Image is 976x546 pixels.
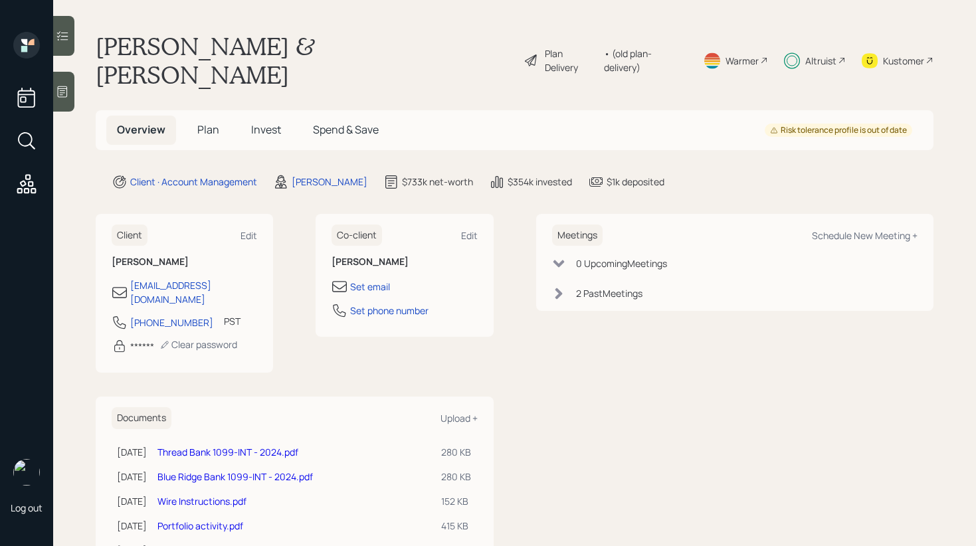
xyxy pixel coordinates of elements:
div: [DATE] [117,494,147,508]
div: [PHONE_NUMBER] [130,316,213,329]
span: Invest [251,122,281,137]
div: 280 KB [441,445,472,459]
div: 280 KB [441,470,472,484]
div: Set email [350,280,390,294]
div: Client · Account Management [130,175,257,189]
h6: Client [112,225,147,246]
span: Plan [197,122,219,137]
div: [EMAIL_ADDRESS][DOMAIN_NAME] [130,278,257,306]
div: Kustomer [883,54,924,68]
div: [DATE] [117,519,147,533]
a: Thread Bank 1099-INT - 2024.pdf [157,446,298,458]
div: 152 KB [441,494,472,508]
div: [DATE] [117,470,147,484]
img: retirable_logo.png [13,459,40,486]
h6: Meetings [552,225,603,246]
div: $733k net-worth [402,175,473,189]
div: 2 Past Meeting s [576,286,642,300]
div: Edit [241,229,257,242]
div: [PERSON_NAME] [292,175,367,189]
div: PST [224,314,241,328]
span: Spend & Save [313,122,379,137]
div: Edit [461,229,478,242]
div: [DATE] [117,445,147,459]
span: Overview [117,122,165,137]
div: Schedule New Meeting + [812,229,918,242]
div: 415 KB [441,519,472,533]
a: Blue Ridge Bank 1099-INT - 2024.pdf [157,470,313,483]
div: Log out [11,501,43,514]
h1: [PERSON_NAME] & [PERSON_NAME] [96,32,513,89]
div: Risk tolerance profile is out of date [770,125,907,136]
h6: Documents [112,407,171,429]
h6: [PERSON_NAME] [332,256,477,268]
div: $1k deposited [607,175,664,189]
h6: [PERSON_NAME] [112,256,257,268]
div: $354k invested [508,175,572,189]
div: • (old plan-delivery) [604,46,687,74]
a: Wire Instructions.pdf [157,495,246,507]
div: Altruist [805,54,836,68]
div: 0 Upcoming Meeting s [576,256,667,270]
div: Set phone number [350,304,429,318]
a: Portfolio activity.pdf [157,519,243,532]
div: Upload + [440,412,478,424]
h6: Co-client [332,225,382,246]
div: Clear password [159,338,237,351]
div: Warmer [726,54,759,68]
div: Plan Delivery [545,46,597,74]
